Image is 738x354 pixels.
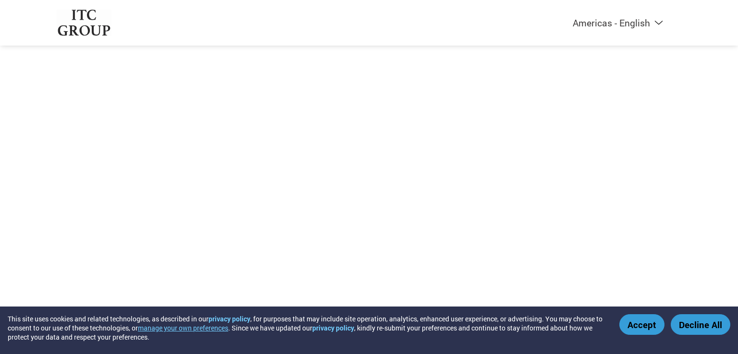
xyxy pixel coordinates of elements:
a: privacy policy [209,314,250,323]
div: This site uses cookies and related technologies, as described in our , for purposes that may incl... [8,314,605,342]
img: ITC Group [57,10,111,36]
button: manage your own preferences [138,323,228,332]
a: privacy policy [312,323,354,332]
button: Accept [619,314,664,335]
button: Decline All [671,314,730,335]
